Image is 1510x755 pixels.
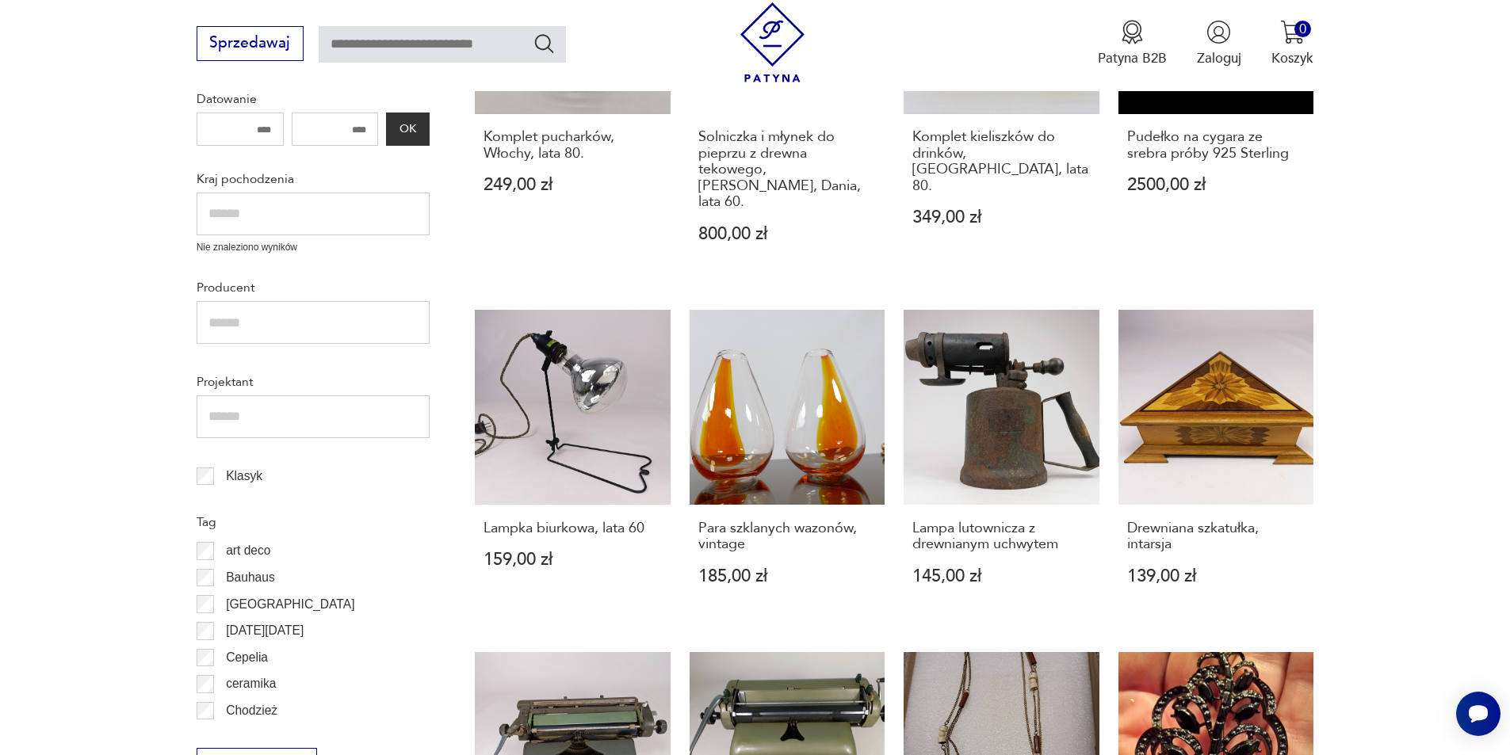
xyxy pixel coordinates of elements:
button: Patyna B2B [1098,20,1167,67]
button: 0Koszyk [1271,20,1313,67]
iframe: Smartsupp widget button [1456,692,1500,736]
p: Projektant [197,372,430,392]
p: Patyna B2B [1098,49,1167,67]
button: Zaloguj [1197,20,1241,67]
p: 145,00 zł [912,568,1091,585]
p: art deco [226,540,270,561]
button: OK [386,112,429,146]
p: 185,00 zł [698,568,877,585]
p: Klasyk [226,466,262,486]
button: Sprzedawaj [197,26,304,61]
p: Nie znaleziono wyników [197,240,430,255]
h3: Para szklanych wazonów, vintage [698,520,877,553]
img: Ikonka użytkownika [1206,20,1231,44]
p: 349,00 zł [912,209,1091,226]
h3: Lampa lutownicza z drewnianym uchwytem [912,520,1091,553]
p: 159,00 zł [484,551,662,568]
button: Szukaj [533,32,556,55]
p: 800,00 zł [698,226,877,242]
h3: Komplet kieliszków do drinków, [GEOGRAPHIC_DATA], lata 80. [912,129,1091,194]
p: Ćmielów [226,727,273,748]
p: Koszyk [1271,49,1313,67]
p: 249,00 zł [484,177,662,193]
a: Sprzedawaj [197,38,304,51]
p: Producent [197,277,430,298]
a: Drewniana szkatułka, intarsjaDrewniana szkatułka, intarsja139,00 zł [1118,310,1314,622]
p: 139,00 zł [1127,568,1305,585]
a: Ikona medaluPatyna B2B [1098,20,1167,67]
h3: Lampka biurkowa, lata 60 [484,520,662,536]
h3: Pudełko na cygara ze srebra próby 925 Sterling [1127,129,1305,162]
h3: Komplet pucharków, Włochy, lata 80. [484,129,662,162]
h3: Drewniana szkatułka, intarsja [1127,520,1305,553]
p: 2500,00 zł [1127,177,1305,193]
p: Tag [197,512,430,532]
div: 0 [1294,21,1311,37]
a: Lampka biurkowa, lata 60Lampka biurkowa, lata 60159,00 zł [475,310,671,622]
img: Patyna - sklep z meblami i dekoracjami vintage [732,2,812,82]
a: Lampa lutownicza z drewnianym uchwytemLampa lutownicza z drewnianym uchwytem145,00 zł [904,310,1099,622]
img: Ikona medalu [1120,20,1145,44]
h3: Solniczka i młynek do pieprzu z drewna tekowego, [PERSON_NAME], Dania, lata 60. [698,129,877,210]
p: Bauhaus [226,567,275,588]
p: Kraj pochodzenia [197,169,430,189]
p: ceramika [226,673,276,694]
p: Datowanie [197,89,430,109]
p: Zaloguj [1197,49,1241,67]
p: [GEOGRAPHIC_DATA] [226,594,354,615]
p: Chodzież [226,700,277,721]
p: Cepelia [226,647,268,668]
img: Ikona koszyka [1280,20,1305,44]
a: Para szklanych wazonów, vintagePara szklanych wazonów, vintage185,00 zł [690,310,885,622]
p: [DATE][DATE] [226,620,304,641]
